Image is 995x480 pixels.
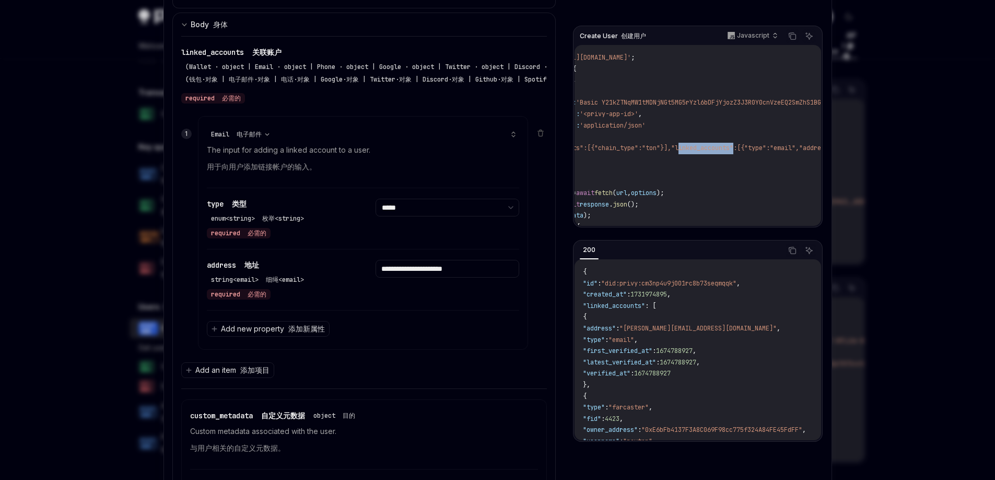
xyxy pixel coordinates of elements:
span: , [667,290,671,299]
span: , [649,403,652,412]
span: : [598,279,601,288]
font: 关联账户 [252,48,282,57]
font: 类型 [232,199,247,209]
button: Ask AI [802,244,816,257]
font: 身体 [213,20,228,29]
button: Javascript [722,27,782,45]
span: : [605,403,608,412]
font: 目的 [343,412,355,420]
span: "latest_verified_at" [583,358,656,367]
font: 必需的 [222,94,241,102]
span: : [656,358,660,367]
span: , [802,426,806,434]
font: 必需的 [248,290,266,299]
span: 1674788927 [634,369,671,378]
div: object [313,412,355,420]
span: : [605,336,608,344]
span: ; [631,53,635,62]
span: : [601,415,605,423]
div: 200 [580,244,599,256]
span: ); [657,189,664,197]
span: = [572,189,576,197]
button: Copy the contents from the code block [786,244,799,257]
button: Copy the contents from the code block [786,29,799,43]
span: : [638,426,641,434]
span: options [631,189,657,197]
span: , [696,358,700,367]
div: required [207,228,271,238]
span: "payton" [623,437,652,445]
span: : [ [645,302,656,310]
span: { [583,313,587,321]
span: json [613,200,627,209]
span: . [609,200,613,209]
span: , [627,189,631,197]
font: 必需的 [248,229,266,237]
span: , [634,336,638,344]
button: Ask AI [802,29,816,43]
span: "verified_at" [583,369,630,378]
span: , [638,110,642,118]
span: linked_accounts [181,48,282,57]
span: data [569,211,583,220]
span: Create User [580,32,646,40]
font: 与用户相关的自定义元数据。 [190,443,285,452]
span: , [652,437,656,445]
div: required [181,93,245,104]
span: '[URL][DOMAIN_NAME]' [558,53,631,62]
span: "created_at" [583,290,627,299]
div: string<email> [211,276,304,284]
button: Add new property 添加新属性 [207,321,330,337]
span: ) { [569,223,580,231]
div: required [207,289,271,300]
div: type [207,199,350,238]
span: "linked_accounts" [583,302,645,310]
span: address [207,260,259,270]
span: "farcaster" [608,403,649,412]
span: "fid" [583,415,601,423]
span: : [576,121,580,130]
font: 用于向用户添加链接帐户的输入。 [207,162,317,171]
font: 创建用户 [621,32,646,40]
span: custom_metadata [190,411,305,420]
font: 细绳<email> [266,276,304,284]
div: 1 [181,129,192,139]
span: 'application/json' [580,121,646,130]
span: : [619,437,623,445]
span: "username" [583,437,619,445]
span: url [616,189,627,197]
span: , [619,415,623,423]
div: linked_accounts [181,47,547,104]
span: "email" [608,336,634,344]
span: "did:privy:cm3np4u9j001rc8b73seqmqqk" [601,279,736,288]
font: 添加新属性 [288,324,325,333]
span: , [736,279,740,288]
span: , [572,76,576,84]
span: "0xE6bFb4137F3A8C069F98cc775f324A84FE45FdFF" [641,426,802,434]
span: , [693,347,696,355]
span: "type" [583,403,605,412]
span: : [627,290,630,299]
font: 枚举<string> [262,214,304,223]
span: fetch [594,189,613,197]
span: "type" [583,336,605,344]
span: ( [613,189,616,197]
span: response [580,200,609,209]
span: '<privy-app-id>' [580,110,638,118]
span: 4423 [605,415,619,423]
span: : [630,369,634,378]
span: "first_verified_at" [583,347,652,355]
button: Add an item 添加项目 [181,362,274,378]
span: : [652,347,656,355]
font: 添加项目 [240,365,270,374]
p: Javascript [737,31,769,40]
span: Add an item [195,365,270,375]
div: enum<string> [211,214,304,223]
button: expand input section [172,13,556,36]
span: { [583,392,587,401]
span: Add new property [221,324,325,334]
span: "owner_address" [583,426,638,434]
span: : [616,324,619,333]
span: }, [583,381,590,389]
span: ); [583,211,591,220]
